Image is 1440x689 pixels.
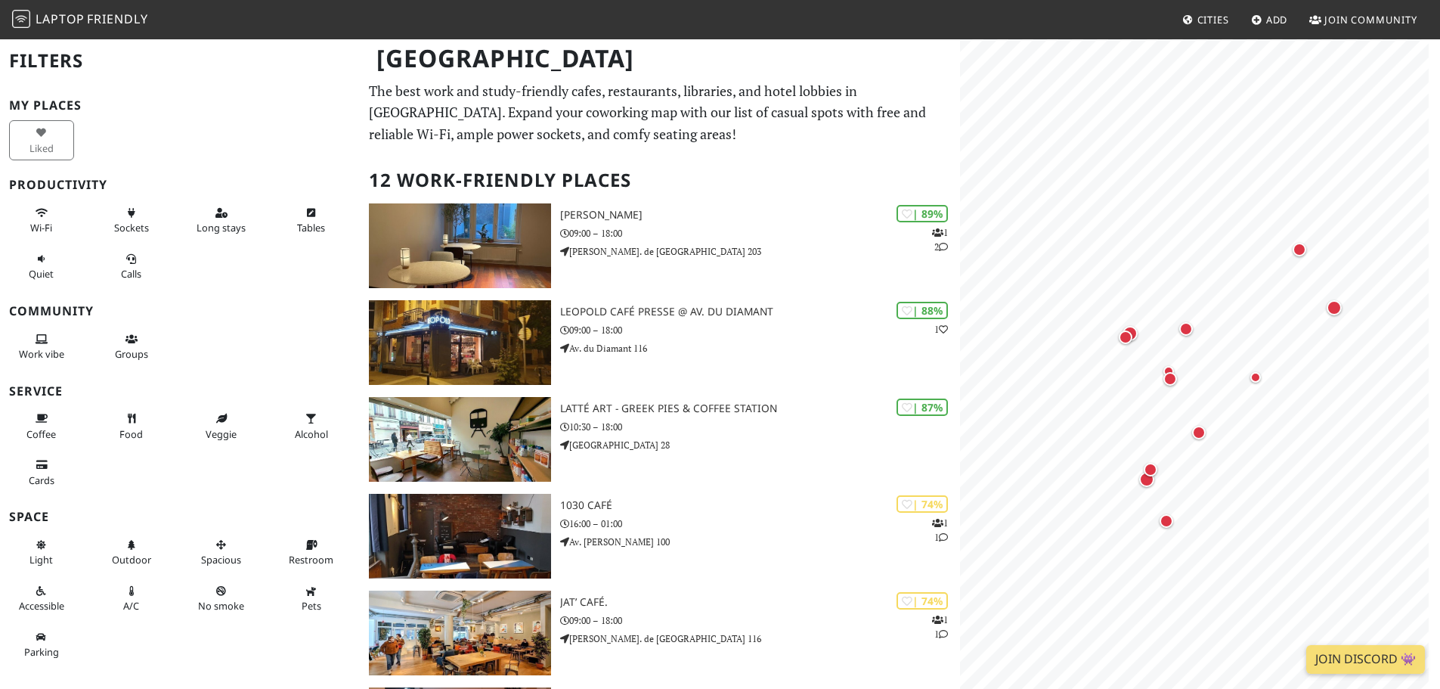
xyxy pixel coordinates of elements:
[9,178,351,192] h3: Productivity
[897,399,948,416] div: | 87%
[932,516,948,545] p: 1 1
[1266,13,1288,26] span: Add
[99,247,164,287] button: Calls
[99,406,164,446] button: Food
[560,535,960,549] p: Av. [PERSON_NAME] 100
[560,499,960,512] h3: 1030 Café
[24,645,59,659] span: Parking
[1303,6,1423,33] a: Join Community
[189,200,254,241] button: Long stays
[9,579,74,619] button: Accessible
[9,384,351,399] h3: Service
[934,322,948,337] p: 1
[206,427,237,441] span: Veggie
[932,613,948,641] p: 1 1
[295,427,328,441] span: Alcohol
[9,532,74,573] button: Light
[99,532,164,573] button: Outdoor
[189,406,254,446] button: Veggie
[369,397,551,482] img: Latté Art - Greek Pies & Coffee Station
[36,11,85,27] span: Laptop
[360,591,960,675] a: JAT’ Café. | 74% 11 JAT’ Café. 09:00 – 18:00 [PERSON_NAME]. de [GEOGRAPHIC_DATA] 116
[369,203,551,288] img: Jackie
[12,7,148,33] a: LaptopFriendly LaptopFriendly
[560,209,960,222] h3: [PERSON_NAME]
[360,300,960,385] a: Leopold Café Presse @ Av. du Diamant | 88% 1 Leopold Café Presse @ Av. du Diamant 09:00 – 18:00 A...
[1290,240,1309,259] div: Map marker
[1324,297,1345,318] div: Map marker
[189,532,254,573] button: Spacious
[279,532,344,573] button: Restroom
[1324,13,1417,26] span: Join Community
[560,420,960,434] p: 10:30 – 18:00
[99,200,164,241] button: Sockets
[279,200,344,241] button: Tables
[1245,6,1294,33] a: Add
[560,596,960,609] h3: JAT’ Café.
[201,553,241,566] span: Spacious
[9,98,351,113] h3: My Places
[9,510,351,524] h3: Space
[360,494,960,579] a: 1030 Café | 74% 11 1030 Café 16:00 – 01:00 Av. [PERSON_NAME] 100
[1189,423,1209,442] div: Map marker
[369,494,551,579] img: 1030 Café
[560,438,960,452] p: [GEOGRAPHIC_DATA] 28
[189,579,254,619] button: No smoke
[560,306,960,318] h3: Leopold Café Presse @ Av. du Diamant
[560,517,960,531] p: 16:00 – 01:00
[369,80,951,145] p: The best work and study-friendly cafes, restaurants, libraries, and hotel lobbies in [GEOGRAPHIC_...
[9,200,74,241] button: Wi-Fi
[360,203,960,288] a: Jackie | 89% 12 [PERSON_NAME] 09:00 – 18:00 [PERSON_NAME]. de [GEOGRAPHIC_DATA] 203
[1157,511,1176,531] div: Map marker
[1246,368,1265,386] div: Map marker
[115,347,148,361] span: Group tables
[897,302,948,319] div: | 88%
[9,406,74,446] button: Coffee
[1136,469,1157,490] div: Map marker
[197,221,246,234] span: Long stays
[1176,319,1196,339] div: Map marker
[369,157,951,203] h2: 12 Work-Friendly Places
[364,38,957,79] h1: [GEOGRAPHIC_DATA]
[360,397,960,482] a: Latté Art - Greek Pies & Coffee Station | 87% Latté Art - Greek Pies & Coffee Station 10:30 – 18:...
[1141,460,1160,480] div: Map marker
[302,599,321,613] span: Pet friendly
[9,625,74,665] button: Parking
[897,205,948,222] div: | 89%
[19,347,64,361] span: People working
[9,327,74,367] button: Work vibe
[30,221,52,234] span: Stable Wi-Fi
[114,221,149,234] span: Power sockets
[9,38,351,84] h2: Filters
[29,473,54,487] span: Credit cards
[123,599,139,613] span: Air conditioned
[279,579,344,619] button: Pets
[932,225,948,254] p: 1 2
[1116,327,1135,347] div: Map marker
[297,221,325,234] span: Work-friendly tables
[369,300,551,385] img: Leopold Café Presse @ Av. du Diamant
[560,226,960,241] p: 09:00 – 18:00
[19,599,64,613] span: Accessible
[560,402,960,415] h3: Latté Art - Greek Pies & Coffee Station
[1119,323,1141,344] div: Map marker
[560,632,960,646] p: [PERSON_NAME]. de [GEOGRAPHIC_DATA] 116
[289,553,333,566] span: Restroom
[897,495,948,513] div: | 74%
[112,553,151,566] span: Outdoor area
[198,599,244,613] span: Smoke free
[1197,13,1229,26] span: Cities
[29,553,53,566] span: Natural light
[560,613,960,628] p: 09:00 – 18:00
[29,267,54,281] span: Quiet
[560,244,960,259] p: [PERSON_NAME]. de [GEOGRAPHIC_DATA] 203
[1160,362,1178,380] div: Map marker
[1176,6,1235,33] a: Cities
[9,304,351,318] h3: Community
[26,427,56,441] span: Coffee
[897,592,948,610] div: | 74%
[12,10,30,28] img: LaptopFriendly
[560,341,960,355] p: Av. du Diamant 116
[369,591,551,675] img: JAT’ Café.
[99,579,164,619] button: A/C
